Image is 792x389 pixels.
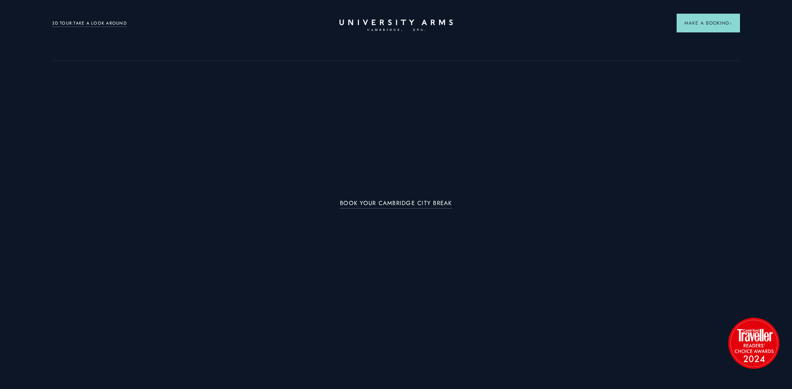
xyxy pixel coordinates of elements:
[52,20,127,27] a: 3D TOUR:TAKE A LOOK AROUND
[339,20,453,32] a: Home
[684,20,732,27] span: Make a Booking
[724,314,783,372] img: image-2524eff8f0c5d55edbf694693304c4387916dea5-1501x1501-png
[677,14,740,32] button: Make a BookingArrow icon
[340,200,452,209] a: BOOK YOUR CAMBRIDGE CITY BREAK
[729,22,732,25] img: Arrow icon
